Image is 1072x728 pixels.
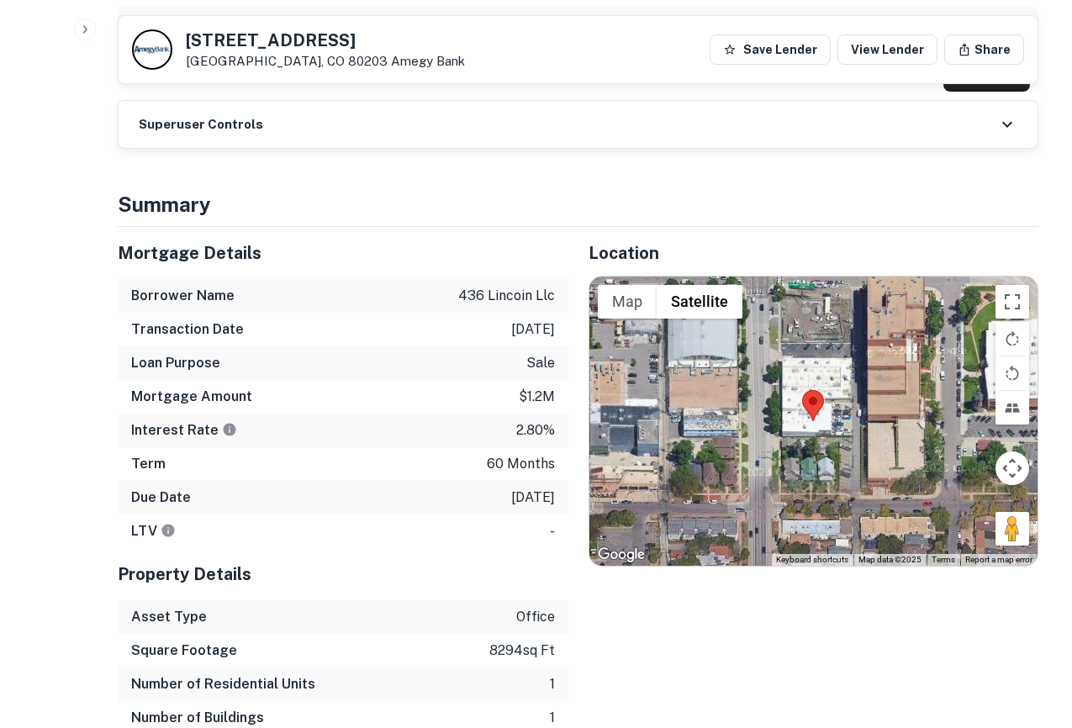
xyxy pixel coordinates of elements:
[131,674,315,694] h6: Number of Residential Units
[131,286,235,306] h6: Borrower Name
[118,189,1038,219] h4: Summary
[186,54,465,69] p: [GEOGRAPHIC_DATA], CO 80203
[858,555,921,564] span: Map data ©2025
[932,555,955,564] a: Terms (opens in new tab)
[594,544,649,566] a: Open this area in Google Maps (opens a new window)
[131,521,176,541] h6: LTV
[489,641,555,661] p: 8294 sq ft
[131,387,252,407] h6: Mortgage Amount
[965,555,1032,564] a: Report a map error
[594,544,649,566] img: Google
[511,319,555,340] p: [DATE]
[944,34,1024,65] button: Share
[550,674,555,694] p: 1
[458,286,555,306] p: 436 lincoin llc
[710,34,831,65] button: Save Lender
[995,391,1029,425] button: Tilt map
[519,387,555,407] p: $1.2m
[995,285,1029,319] button: Toggle fullscreen view
[131,641,237,661] h6: Square Footage
[161,523,176,538] svg: LTVs displayed on the website are for informational purposes only and may be reported incorrectly...
[995,512,1029,546] button: Drag Pegman onto the map to open Street View
[131,454,166,474] h6: Term
[657,285,742,319] button: Show satellite imagery
[222,422,237,437] svg: The interest rates displayed on the website are for informational purposes only and may be report...
[391,54,465,68] a: Amegy Bank
[131,319,244,340] h6: Transaction Date
[488,6,898,53] th: Type
[589,240,1039,266] h5: Location
[550,708,555,728] p: 1
[516,607,555,627] p: office
[487,454,555,474] p: 60 months
[118,6,353,53] th: Name
[131,607,207,627] h6: Asset Type
[776,554,848,566] button: Keyboard shortcuts
[131,708,264,728] h6: Number of Buildings
[837,34,937,65] a: View Lender
[139,115,263,135] h6: Superuser Controls
[526,353,555,373] p: sale
[131,353,220,373] h6: Loan Purpose
[550,521,555,541] p: -
[995,451,1029,485] button: Map camera controls
[118,240,568,266] h5: Mortgage Details
[118,562,568,587] h5: Property Details
[186,32,465,49] h5: [STREET_ADDRESS]
[118,6,1038,100] div: scrollable content
[988,593,1072,674] iframe: Chat Widget
[516,420,555,440] p: 2.80%
[511,488,555,508] p: [DATE]
[131,420,237,440] h6: Interest Rate
[995,322,1029,356] button: Rotate map clockwise
[995,356,1029,390] button: Rotate map counterclockwise
[353,6,488,53] th: Source
[131,488,191,508] h6: Due Date
[598,285,657,319] button: Show street map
